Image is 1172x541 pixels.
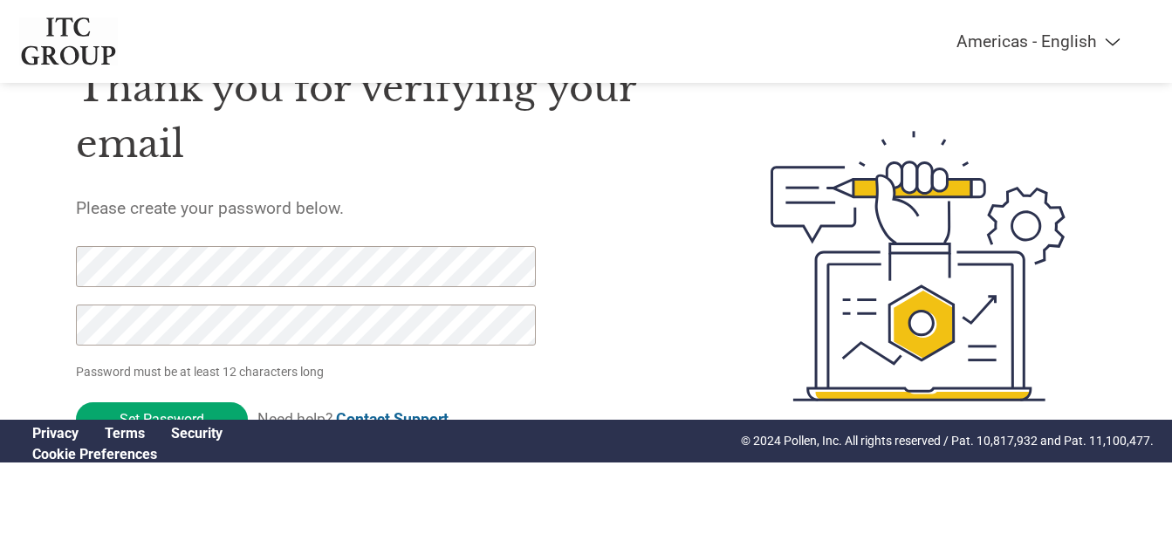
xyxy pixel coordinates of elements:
input: Set Password [76,402,248,436]
span: Need help? [257,410,449,428]
p: © 2024 Pollen, Inc. All rights reserved / Pat. 10,817,932 and Pat. 11,100,477. [741,432,1154,450]
a: Terms [105,425,145,442]
a: Contact Support [336,410,449,428]
p: Password must be at least 12 characters long [76,363,542,381]
a: Privacy [32,425,79,442]
img: ITC Group [19,17,119,65]
a: Security [171,425,223,442]
h5: Please create your password below. [76,198,689,218]
div: Open Cookie Preferences Modal [19,446,236,462]
a: Cookie Preferences, opens a dedicated popup modal window [32,446,157,462]
h1: Thank you for verifying your email [76,60,689,173]
img: create-password [739,35,1097,497]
